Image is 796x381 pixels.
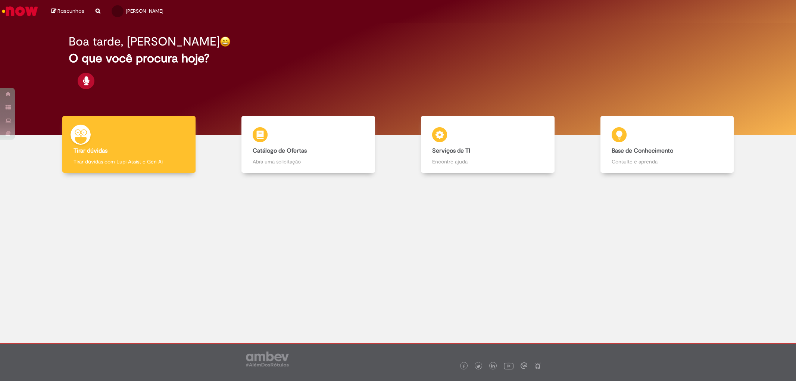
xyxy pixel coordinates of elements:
[521,362,527,369] img: logo_footer_workplace.png
[57,7,84,15] span: Rascunhos
[491,364,495,369] img: logo_footer_linkedin.png
[126,8,163,14] span: [PERSON_NAME]
[69,35,220,48] h2: Boa tarde, [PERSON_NAME]
[612,158,722,165] p: Consulte e aprenda
[253,147,307,154] b: Catálogo de Ofertas
[219,116,398,173] a: Catálogo de Ofertas Abra uma solicitação
[477,365,480,368] img: logo_footer_twitter.png
[69,52,727,65] h2: O que você procura hoje?
[612,147,673,154] b: Base de Conhecimento
[462,365,466,368] img: logo_footer_facebook.png
[1,4,39,19] img: ServiceNow
[74,158,184,165] p: Tirar dúvidas com Lupi Assist e Gen Ai
[253,158,363,165] p: Abra uma solicitação
[51,8,84,15] a: Rascunhos
[504,361,514,371] img: logo_footer_youtube.png
[246,352,289,366] img: logo_footer_ambev_rotulo_gray.png
[432,158,543,165] p: Encontre ajuda
[577,116,757,173] a: Base de Conhecimento Consulte e aprenda
[534,362,541,369] img: logo_footer_naosei.png
[432,147,470,154] b: Serviços de TI
[39,116,219,173] a: Tirar dúvidas Tirar dúvidas com Lupi Assist e Gen Ai
[398,116,578,173] a: Serviços de TI Encontre ajuda
[74,147,107,154] b: Tirar dúvidas
[220,36,231,47] img: happy-face.png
